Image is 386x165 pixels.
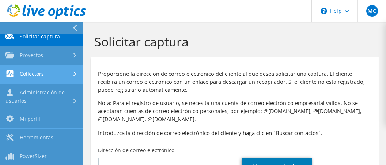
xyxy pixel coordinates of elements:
span: MC [366,5,378,17]
p: Proporcione la dirección de correo electrónico del cliente al que desea solicitar una captura. El... [98,70,371,94]
p: Nota: Para el registro de usuario, se necesita una cuenta de correo electrónico empresarial válid... [98,99,371,123]
h1: Solicitar captura [94,34,371,49]
h3: Introduzca la dirección de correo electrónico del cliente y haga clic en "Buscar contactos". [98,129,371,137]
label: Dirección de correo electrónico [98,147,174,154]
svg: \n [321,8,327,14]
